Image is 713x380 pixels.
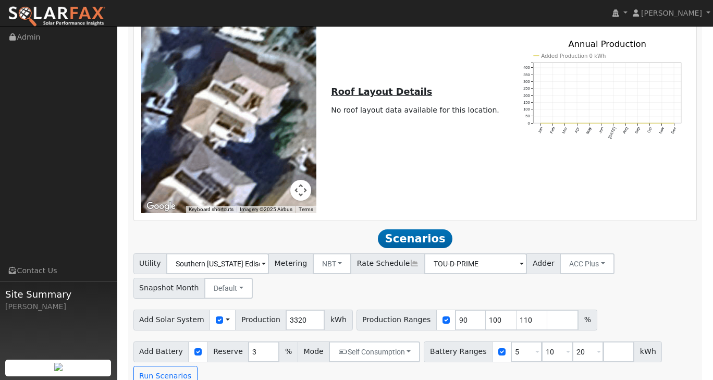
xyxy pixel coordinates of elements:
[144,200,178,213] img: Google
[641,9,702,17] span: [PERSON_NAME]
[673,122,675,124] circle: onclick=""
[133,341,189,362] span: Add Battery
[649,122,650,124] circle: onclick=""
[268,253,313,274] span: Metering
[424,253,527,274] input: Select a Rate Schedule
[585,126,593,135] text: May
[329,103,501,118] td: No roof layout data available for this location.
[523,100,530,105] text: 150
[634,341,662,362] span: kWh
[523,93,530,97] text: 200
[598,126,605,134] text: Jun
[331,87,432,97] u: Roof Layout Details
[588,122,590,124] circle: onclick=""
[612,122,614,124] circle: onclick=""
[537,126,544,134] text: Jan
[8,6,106,28] img: SolarFax
[600,122,602,124] circle: onclick=""
[324,310,352,330] span: kWh
[670,126,678,134] text: Dec
[526,253,560,274] span: Adder
[299,206,313,212] a: Terms (opens in new tab)
[658,126,666,134] text: Nov
[622,126,629,134] text: Aug
[204,278,253,299] button: Default
[525,114,530,118] text: 50
[207,341,249,362] span: Reserve
[549,126,556,134] text: Feb
[133,278,205,299] span: Snapshot Month
[424,341,493,362] span: Battery Ranges
[313,253,352,274] button: NBT
[144,200,178,213] a: Open this area in Google Maps (opens a new window)
[523,72,530,77] text: 350
[541,53,606,58] text: Added Production 0 kWh
[189,206,233,213] button: Keyboard shortcuts
[54,363,63,371] img: retrieve
[607,126,617,139] text: [DATE]
[523,79,530,84] text: 300
[133,253,167,274] span: Utility
[552,122,554,124] circle: onclick=""
[329,341,420,362] button: Self Consumption
[279,341,298,362] span: %
[568,39,646,49] text: Annual Production
[661,122,663,124] circle: onclick=""
[133,310,211,330] span: Add Solar System
[298,341,329,362] span: Mode
[625,122,626,124] circle: onclick=""
[637,122,638,124] circle: onclick=""
[351,253,425,274] span: Rate Schedule
[5,287,112,301] span: Site Summary
[166,253,269,274] input: Select a Utility
[523,107,530,112] text: 100
[378,229,452,248] span: Scenarios
[578,310,597,330] span: %
[523,86,530,91] text: 250
[527,121,530,126] text: 0
[5,301,112,312] div: [PERSON_NAME]
[634,126,641,134] text: Sep
[646,126,653,133] text: Oct
[564,122,566,124] circle: onclick=""
[240,206,292,212] span: Imagery ©2025 Airbus
[235,310,286,330] span: Production
[540,122,542,124] circle: onclick=""
[561,126,569,134] text: Mar
[290,180,311,201] button: Map camera controls
[357,310,437,330] span: Production Ranges
[573,126,580,134] text: Apr
[576,122,578,124] circle: onclick=""
[523,65,530,70] text: 400
[560,253,614,274] button: ACC Plus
